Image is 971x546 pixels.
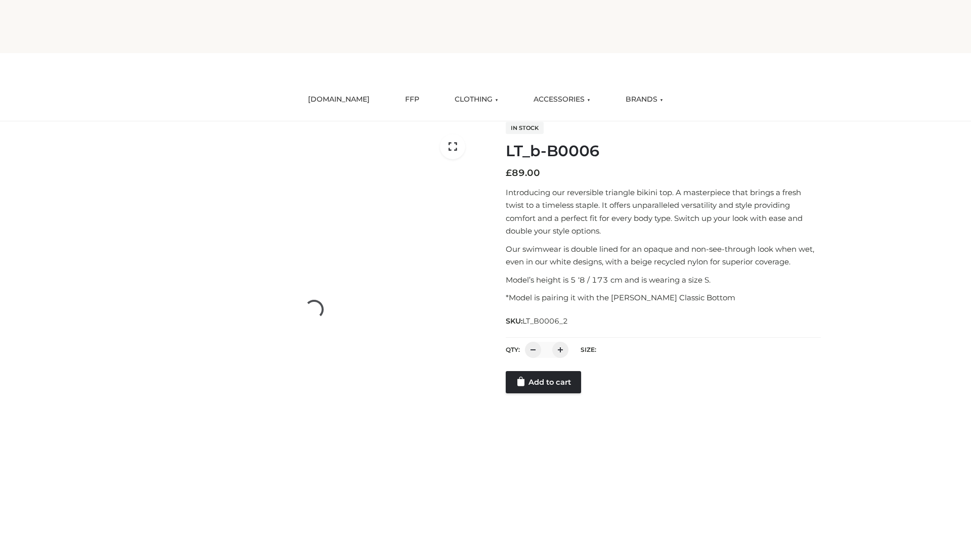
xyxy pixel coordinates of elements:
p: Model’s height is 5 ‘8 / 173 cm and is wearing a size S. [506,274,821,287]
h1: LT_b-B0006 [506,142,821,160]
a: BRANDS [618,88,671,111]
p: Our swimwear is double lined for an opaque and non-see-through look when wet, even in our white d... [506,243,821,268]
p: *Model is pairing it with the [PERSON_NAME] Classic Bottom [506,291,821,304]
span: In stock [506,122,544,134]
label: QTY: [506,346,520,353]
span: LT_B0006_2 [522,316,568,326]
bdi: 89.00 [506,167,540,178]
span: SKU: [506,315,569,327]
span: £ [506,167,512,178]
a: CLOTHING [447,88,506,111]
p: Introducing our reversible triangle bikini top. A masterpiece that brings a fresh twist to a time... [506,186,821,238]
a: Add to cart [506,371,581,393]
a: ACCESSORIES [526,88,598,111]
a: FFP [398,88,427,111]
label: Size: [581,346,596,353]
a: [DOMAIN_NAME] [300,88,377,111]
